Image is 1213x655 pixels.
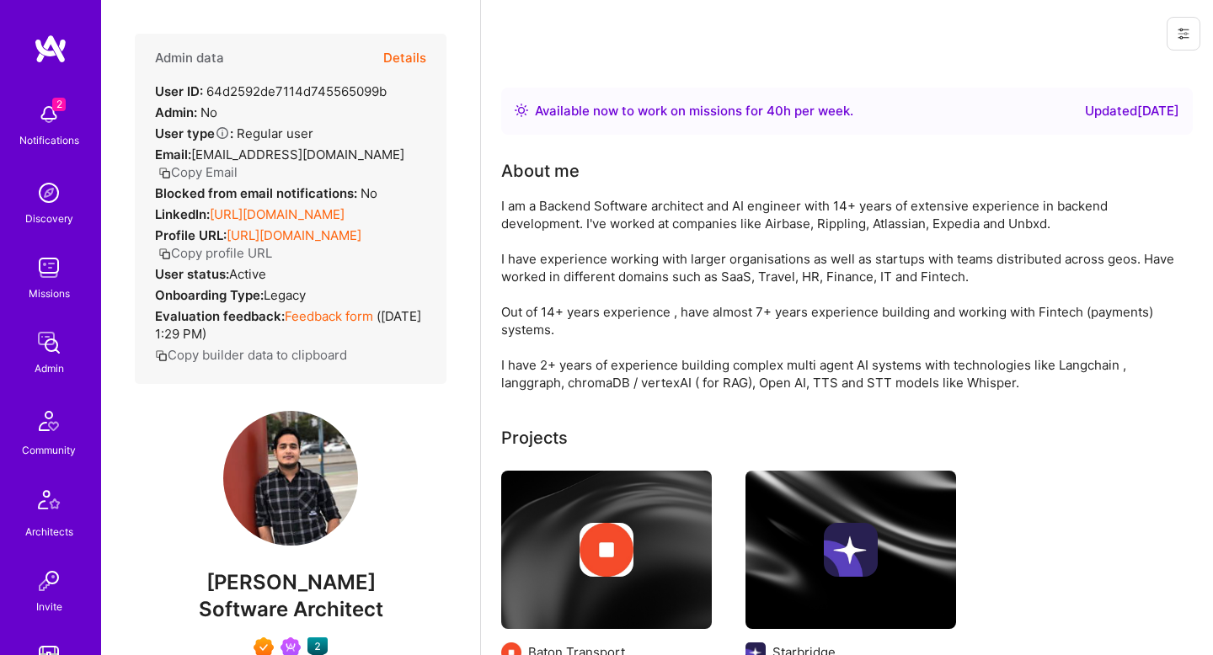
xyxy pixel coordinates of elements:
div: Community [22,441,76,459]
a: Feedback form [285,308,373,324]
strong: User status: [155,266,229,282]
strong: Evaluation feedback: [155,308,285,324]
div: Available now to work on missions for h per week . [535,101,853,121]
img: Company logo [580,523,633,577]
strong: Blocked from email notifications: [155,185,361,201]
div: Discovery [25,210,73,227]
span: 2 [52,98,66,111]
span: legacy [264,287,306,303]
img: Invite [32,564,66,598]
div: Admin [35,359,64,377]
img: User Avatar [223,411,358,546]
a: [URL][DOMAIN_NAME] [227,227,361,243]
span: 40 [767,103,783,119]
div: Notifications [19,131,79,149]
div: Projects [501,425,568,450]
span: [EMAIL_ADDRESS][DOMAIN_NAME] [191,146,404,162]
strong: Onboarding Type: [155,287,264,303]
img: discovery [32,176,66,210]
span: Active [229,266,266,282]
img: Architects [29,482,69,523]
strong: User ID: [155,83,203,99]
div: Regular user [155,125,313,142]
div: Missions [29,285,70,302]
button: Copy builder data to clipboard [155,346,347,364]
i: icon Copy [158,248,171,260]
img: cover [745,471,956,629]
strong: LinkedIn: [155,206,210,222]
img: Availability [515,104,528,117]
div: About me [501,158,580,184]
img: admin teamwork [32,326,66,359]
i: icon Copy [158,167,171,179]
div: Invite [36,598,62,615]
strong: Email: [155,146,191,162]
img: bell [32,98,66,131]
div: Updated [DATE] [1085,101,1179,121]
span: [PERSON_NAME] [135,570,446,595]
img: Community [29,401,69,441]
button: Copy Email [158,163,238,181]
span: Software Architect [199,597,383,621]
i: Help [215,125,230,141]
button: Details [383,34,426,83]
div: No [155,184,377,202]
img: logo [34,34,67,64]
button: Copy profile URL [158,244,272,262]
strong: User type : [155,125,233,141]
img: teamwork [32,251,66,285]
a: [URL][DOMAIN_NAME] [210,206,345,222]
div: ( [DATE] 1:29 PM ) [155,307,426,343]
h4: Admin data [155,51,224,66]
div: I am a Backend Software architect and AI engineer with 14+ years of extensive experience in backe... [501,197,1175,391]
div: 64d2592de7114d745565099b [155,83,387,100]
i: icon Copy [155,349,168,362]
img: Company logo [824,523,878,577]
div: No [155,104,217,121]
img: cover [501,471,712,629]
div: Architects [25,523,73,541]
strong: Profile URL: [155,227,227,243]
strong: Admin: [155,104,197,120]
